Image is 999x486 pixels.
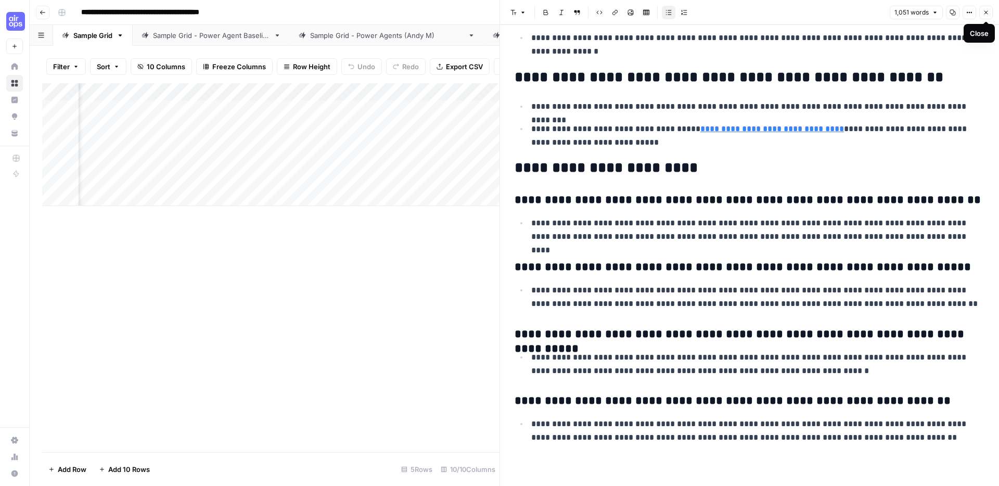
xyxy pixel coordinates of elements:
button: Filter [46,58,86,75]
div: Sample Grid [73,30,112,41]
button: Freeze Columns [196,58,273,75]
button: Row Height [277,58,337,75]
span: Filter [53,61,70,72]
a: Sample Grid [53,25,133,46]
div: Sample Grid - Power Agent Baseline [153,30,270,41]
a: Opportunities [6,108,23,125]
button: Export CSV [430,58,490,75]
button: 10 Columns [131,58,192,75]
span: Add 10 Rows [108,464,150,475]
span: Undo [357,61,375,72]
a: Home [6,58,23,75]
span: 10 Columns [147,61,185,72]
span: Add Row [58,464,86,475]
img: September Cohort Logo [6,12,25,31]
button: Undo [341,58,382,75]
a: Sample Grid - Power Agent Baseline [133,25,290,46]
div: Sample Grid - Power Agents ([PERSON_NAME]) [310,30,464,41]
div: 10/10 Columns [437,461,499,478]
span: Sort [97,61,110,72]
a: Blank [484,25,542,46]
button: 1,051 words [890,6,943,19]
a: Insights [6,92,23,108]
div: 5 Rows [397,461,437,478]
span: Redo [402,61,419,72]
span: 1,051 words [894,8,929,17]
button: Add Row [42,461,93,478]
span: Row Height [293,61,330,72]
button: Add 10 Rows [93,461,156,478]
a: Browse [6,75,23,92]
button: Help + Support [6,465,23,482]
button: Sort [90,58,126,75]
a: Your Data [6,125,23,142]
a: Usage [6,449,23,465]
a: Settings [6,432,23,449]
button: Redo [386,58,426,75]
span: Export CSV [446,61,483,72]
span: Freeze Columns [212,61,266,72]
button: Workspace: September Cohort [6,8,23,34]
a: Sample Grid - Power Agents ([PERSON_NAME]) [290,25,484,46]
